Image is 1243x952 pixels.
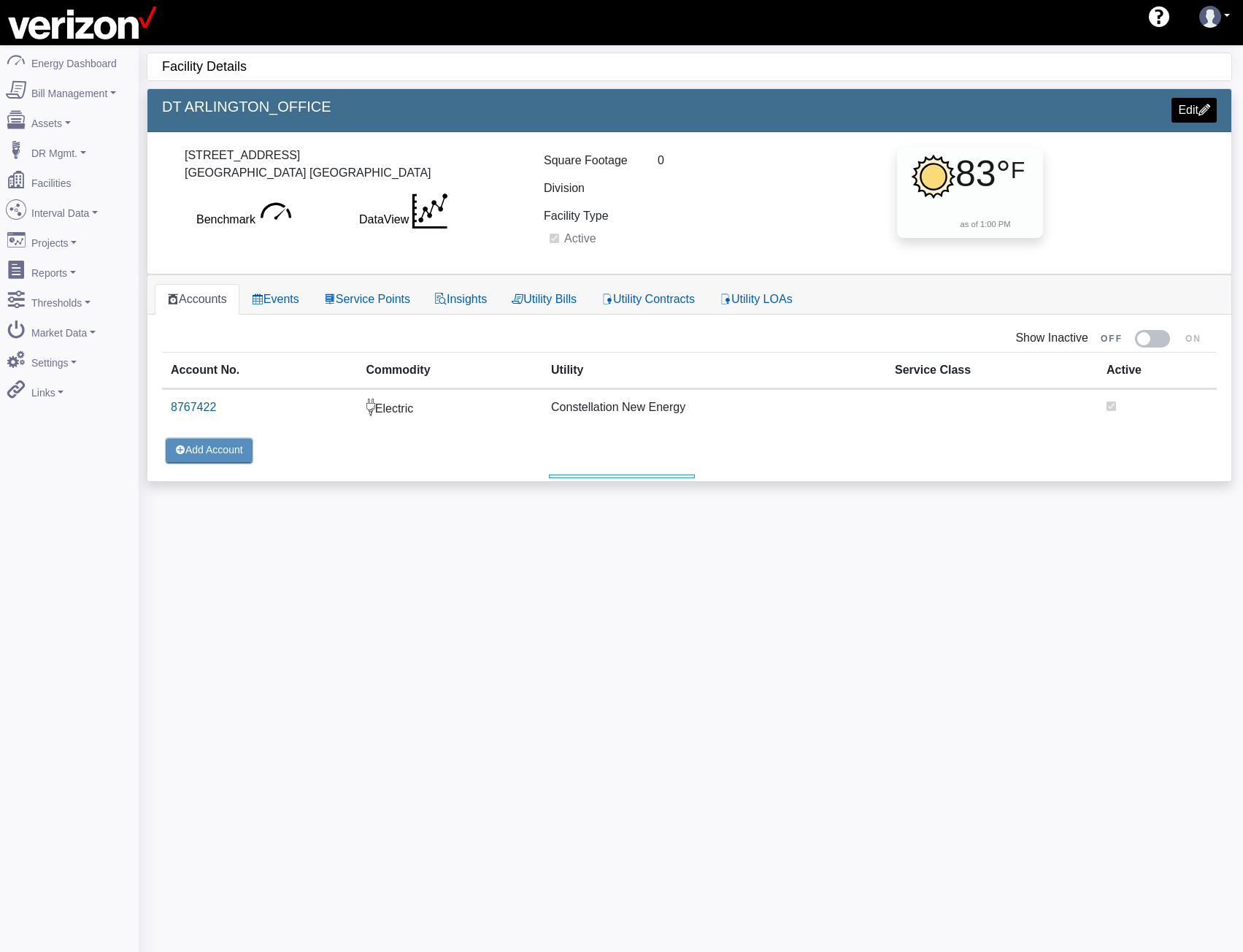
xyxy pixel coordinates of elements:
a: Utility Contracts [589,284,707,315]
a: Accounts [155,284,239,315]
img: Electric.svg [366,399,375,421]
a: Insights [423,284,499,315]
label: Active [564,230,596,247]
td: Electric [358,389,543,429]
label: DataView [359,206,409,234]
div: Show Inactive [162,329,1217,348]
label: Facility Type [544,202,609,230]
th: Utility [542,352,886,389]
label: Division [544,174,585,202]
a: Benchmark [196,213,293,226]
img: user-3.svg [1199,6,1221,28]
label: Benchmark [196,206,255,234]
div: 83° [912,147,1011,201]
a: Events [239,284,312,315]
th: Commodity [358,352,543,389]
th: Active [1098,352,1217,389]
a: Service Points [312,284,423,315]
a: 8767422 [171,401,216,413]
small: as of 1:00 PM [961,220,1011,229]
a: Utility LOAs [707,284,805,315]
img: Clear [912,155,955,199]
a: Edit [1171,98,1217,123]
button: Add Account [166,437,253,463]
td: Constellation New Energy [542,389,886,429]
a: Utility Bills [499,284,589,315]
th: Account No. [162,352,358,389]
h5: DT ARLINGTON_OFFICE [162,98,679,115]
span: F [1011,153,1025,188]
div: 0 [658,147,863,174]
a: DataView [359,213,447,226]
div: Facility Details [162,53,1231,80]
label: Square Footage [544,147,628,174]
div: [STREET_ADDRESS] [GEOGRAPHIC_DATA] [GEOGRAPHIC_DATA] [185,147,510,182]
th: Service Class [886,352,1098,389]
